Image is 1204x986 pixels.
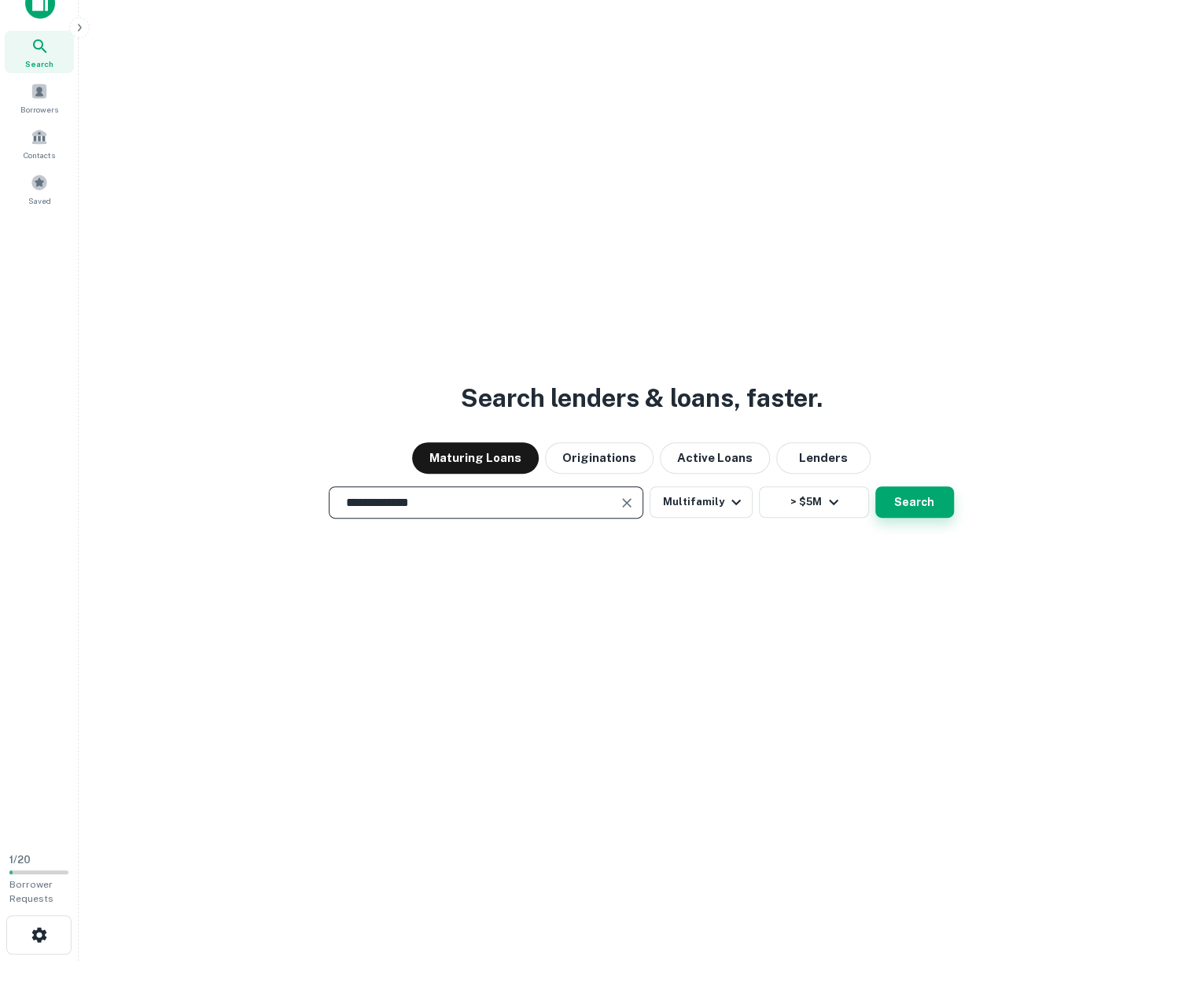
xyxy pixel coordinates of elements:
[461,379,823,417] h3: Search lenders & loans, faster.
[650,486,752,518] button: Multifamily
[616,492,638,514] button: Clear
[1125,860,1204,936] iframe: Chat Widget
[5,122,74,164] a: Contacts
[875,486,954,518] button: Search
[20,103,58,116] span: Borrowers
[9,879,53,904] span: Borrower Requests
[776,442,871,474] button: Lenders
[759,486,869,518] button: > $5M
[545,442,654,474] button: Originations
[24,149,55,161] span: Contacts
[9,854,31,866] span: 1 / 20
[5,31,74,73] a: Search
[412,442,539,474] button: Maturing Loans
[5,76,74,119] a: Borrowers
[5,168,74,210] a: Saved
[660,442,770,474] button: Active Loans
[28,194,51,207] span: Saved
[25,57,53,70] span: Search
